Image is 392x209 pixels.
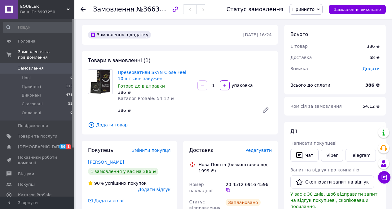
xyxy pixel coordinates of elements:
span: Каталог ProSale: 54.12 ₴ [118,96,174,101]
span: Змінити покупця [132,148,171,153]
span: Покупці [18,182,35,187]
a: Редагувати [259,104,272,116]
span: Виконані [22,93,41,98]
div: 386 ₴ [118,89,192,95]
span: Товари та послуги [18,134,57,139]
span: Скасовані [22,101,43,107]
span: 0 [70,75,73,81]
button: Чат з покупцем [378,171,390,184]
span: Всього [290,31,308,37]
div: успішних покупок [88,180,147,186]
span: 39 [59,144,66,149]
span: Нові [22,75,31,81]
span: [DEMOGRAPHIC_DATA] [18,144,64,150]
span: Комісія за замовлення [290,104,342,109]
button: Чат [290,149,319,162]
span: Всього до сплати [290,83,330,88]
span: Прийняті [22,84,41,89]
span: Запит на відгук про компанію [290,167,359,172]
span: Знижка [290,66,308,71]
span: 1 товар [290,44,308,49]
span: EQUELER [20,4,67,9]
div: Додати email [87,198,125,204]
span: 1 [66,144,71,149]
span: Готово до відправки [118,84,165,89]
div: 68 ₴ [366,51,383,64]
span: 0 [70,110,73,116]
span: Повідомлення [18,123,48,129]
a: Telegram [346,149,376,162]
span: У вас є 30 днів, щоб відправити запит на відгук покупцеві, скопіювавши посилання. [290,192,377,209]
span: Редагувати [245,148,272,153]
span: Прийнято [292,7,315,12]
span: Додати відгук [138,187,170,192]
b: 386 ₴ [365,83,380,88]
div: Повернутися назад [81,6,86,12]
span: №366325620 [136,5,180,13]
span: Додати товар [88,121,272,128]
span: Товари в замовленні (1) [88,57,151,63]
div: 20 4512 6916 4596 [226,181,272,193]
div: Ваш ID: 3997250 [20,9,74,15]
span: Відгуки [18,171,34,177]
span: Дії [290,128,297,134]
div: 1 замовлення у вас на 386 ₴ [88,168,158,175]
span: Замовлення виконано [334,7,381,12]
div: Статус замовлення [227,6,284,12]
span: 90% [94,181,104,186]
time: [DATE] 16:24 [243,32,272,37]
a: [PERSON_NAME] [88,160,124,165]
input: Пошук [3,22,73,33]
div: 386 ₴ [367,43,380,49]
span: Доставка [290,55,312,60]
span: Замовлення [93,6,134,13]
div: Заплановано [226,199,261,206]
span: 54.12 ₴ [363,104,380,109]
span: Додати [363,66,380,71]
span: Головна [18,39,35,44]
span: Замовлення [18,66,44,71]
div: упаковка [230,82,253,89]
button: Замовлення виконано [329,5,386,14]
a: Viber [321,149,343,162]
span: Замовлення та повідомлення [18,49,74,60]
div: Нова Пошта (безкоштовно від 1999 ₴) [197,161,274,174]
span: Оплачені [22,110,41,116]
span: Показники роботи компанії [18,155,57,166]
div: 386 ₴ [115,106,257,115]
a: Презервативи SKYN Close Feel 10 шт скін завужені [118,70,186,81]
span: Каталог ProSale [18,192,51,198]
span: Написати покупцеві [290,141,337,146]
span: Покупець [88,147,113,153]
span: Номер накладної [189,182,213,193]
span: 52 [68,101,73,107]
span: 115 [66,84,73,89]
span: Доставка [189,147,214,153]
span: 471 [66,93,73,98]
button: Скопіювати запит на відгук [290,175,374,189]
div: Замовлення з додатку [88,31,151,39]
div: Додати email [94,198,125,204]
img: Презервативи SKYN Close Feel 10 шт скін завужені [90,70,111,94]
